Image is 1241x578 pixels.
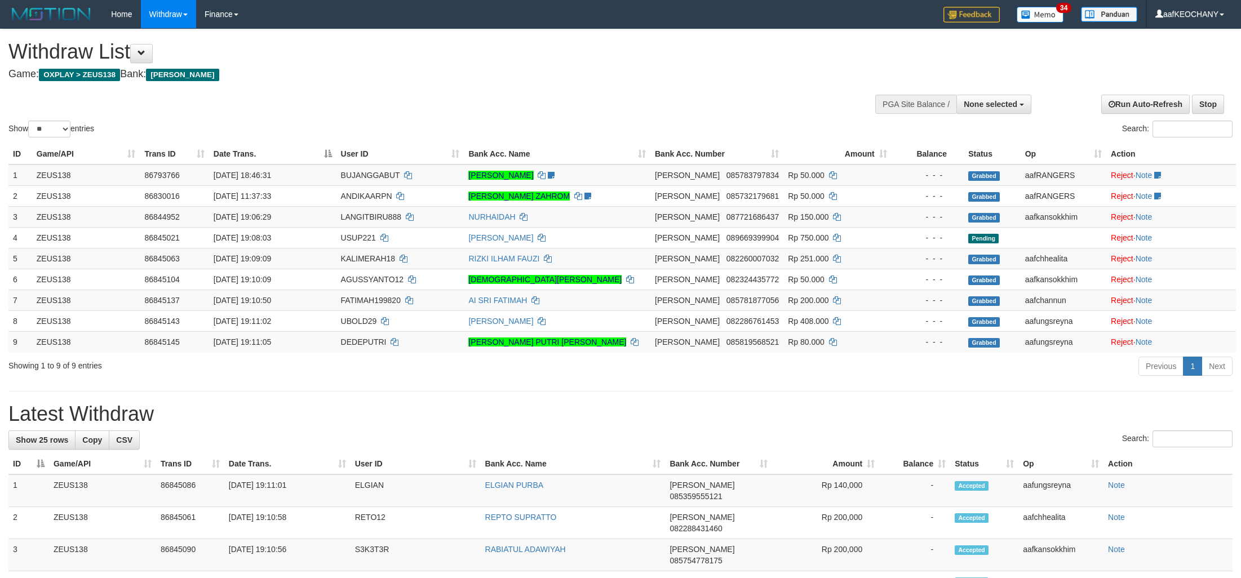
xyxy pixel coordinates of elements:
[144,254,179,263] span: 86845063
[32,331,140,352] td: ZEUS138
[879,507,950,539] td: -
[468,254,539,263] a: RIZKI ILHAM FAUZI
[1183,357,1202,376] a: 1
[772,507,879,539] td: Rp 200,000
[351,474,481,507] td: ELGIAN
[879,474,950,507] td: -
[968,317,1000,327] span: Grabbed
[1111,254,1133,263] a: Reject
[1021,206,1106,227] td: aafkansokkhim
[351,507,481,539] td: RETO12
[1106,310,1236,331] td: ·
[968,171,1000,181] span: Grabbed
[156,474,224,507] td: 86845086
[783,144,891,164] th: Amount: activate to sort column ascending
[341,192,392,201] span: ANDIKAARPN
[788,233,828,242] span: Rp 750.000
[788,296,828,305] span: Rp 200.000
[1021,290,1106,310] td: aafchannun
[468,233,533,242] a: [PERSON_NAME]
[650,144,783,164] th: Bank Acc. Number: activate to sort column ascending
[1136,233,1153,242] a: Note
[1111,337,1133,346] a: Reject
[336,144,464,164] th: User ID: activate to sort column ascending
[670,481,734,490] span: [PERSON_NAME]
[1136,317,1153,326] a: Note
[655,337,720,346] span: [PERSON_NAME]
[1192,95,1224,114] a: Stop
[1153,121,1233,137] input: Search:
[670,513,734,522] span: [PERSON_NAME]
[144,233,179,242] span: 86845021
[485,545,566,554] a: RABIATUL ADAWIYAH
[1056,3,1071,13] span: 34
[49,539,156,571] td: ZEUS138
[214,212,271,221] span: [DATE] 19:06:29
[468,317,533,326] a: [PERSON_NAME]
[1106,206,1236,227] td: ·
[670,492,722,501] span: Copy 085359555121 to clipboard
[1106,164,1236,186] td: ·
[224,453,351,474] th: Date Trans.: activate to sort column ascending
[1136,171,1153,180] a: Note
[1106,269,1236,290] td: ·
[1021,269,1106,290] td: aafkansokkhim
[1106,331,1236,352] td: ·
[726,254,779,263] span: Copy 082260007032 to clipboard
[49,507,156,539] td: ZEUS138
[39,69,120,81] span: OXPLAY > ZEUS138
[726,296,779,305] span: Copy 085781877056 to clipboard
[351,453,481,474] th: User ID: activate to sort column ascending
[1108,545,1125,554] a: Note
[1018,453,1103,474] th: Op: activate to sort column ascending
[116,435,132,444] span: CSV
[351,539,481,571] td: S3K3T3R
[32,248,140,269] td: ZEUS138
[468,296,527,305] a: AI SRI FATIMAH
[8,290,32,310] td: 7
[156,453,224,474] th: Trans ID: activate to sort column ascending
[788,317,828,326] span: Rp 408.000
[726,317,779,326] span: Copy 082286761453 to clipboard
[341,296,401,305] span: FATIMAH199820
[1021,144,1106,164] th: Op: activate to sort column ascending
[726,275,779,284] span: Copy 082324435772 to clipboard
[896,170,959,181] div: - - -
[8,164,32,186] td: 1
[341,317,377,326] span: UBOLD29
[341,233,376,242] span: USUP221
[772,539,879,571] td: Rp 200,000
[468,171,533,180] a: [PERSON_NAME]
[1111,275,1133,284] a: Reject
[1138,357,1184,376] a: Previous
[8,144,32,164] th: ID
[8,227,32,248] td: 4
[144,171,179,180] span: 86793766
[214,337,271,346] span: [DATE] 19:11:05
[896,190,959,202] div: - - -
[772,474,879,507] td: Rp 140,000
[140,144,209,164] th: Trans ID: activate to sort column ascending
[146,69,219,81] span: [PERSON_NAME]
[665,453,772,474] th: Bank Acc. Number: activate to sort column ascending
[8,453,49,474] th: ID: activate to sort column descending
[1136,254,1153,263] a: Note
[1136,337,1153,346] a: Note
[144,192,179,201] span: 86830016
[8,6,94,23] img: MOTION_logo.png
[726,212,779,221] span: Copy 087721686437 to clipboard
[670,545,734,554] span: [PERSON_NAME]
[788,254,828,263] span: Rp 251.000
[468,212,515,221] a: NURHAIDAH
[1106,144,1236,164] th: Action
[1018,539,1103,571] td: aafkansokkhim
[968,234,999,243] span: Pending
[1021,185,1106,206] td: aafRANGERS
[1122,121,1233,137] label: Search:
[1017,7,1064,23] img: Button%20Memo.svg
[655,192,720,201] span: [PERSON_NAME]
[156,539,224,571] td: 86845090
[1108,481,1125,490] a: Note
[964,144,1021,164] th: Status
[341,212,401,221] span: LANGITBIRU888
